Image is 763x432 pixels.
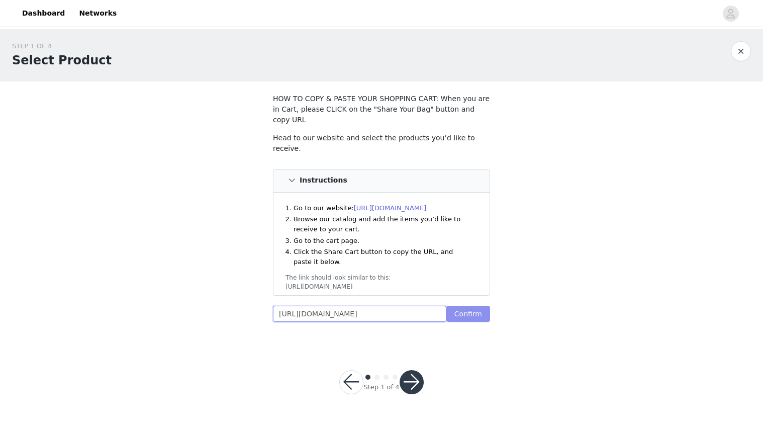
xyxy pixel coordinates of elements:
[354,204,427,212] a: [URL][DOMAIN_NAME]
[300,177,347,185] h4: Instructions
[73,2,123,25] a: Networks
[294,203,472,213] li: Go to our website:
[273,94,490,125] p: HOW TO COPY & PASTE YOUR SHOPPING CART: When you are in Cart, please CLICK on the "Share Your Bag...
[726,6,735,22] div: avatar
[285,273,478,282] div: The link should look similar to this:
[273,306,446,322] input: Checkout URL
[446,306,490,322] button: Confirm
[363,382,399,392] div: Step 1 of 4
[16,2,71,25] a: Dashboard
[294,214,472,234] li: Browse our catalog and add the items you’d like to receive to your cart.
[12,51,112,69] h1: Select Product
[294,247,472,267] li: Click the Share Cart button to copy the URL, and paste it below.
[294,236,472,246] li: Go to the cart page.
[12,41,112,51] div: STEP 1 OF 4
[273,133,490,154] p: Head to our website and select the products you’d like to receive.
[285,282,478,291] div: [URL][DOMAIN_NAME]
